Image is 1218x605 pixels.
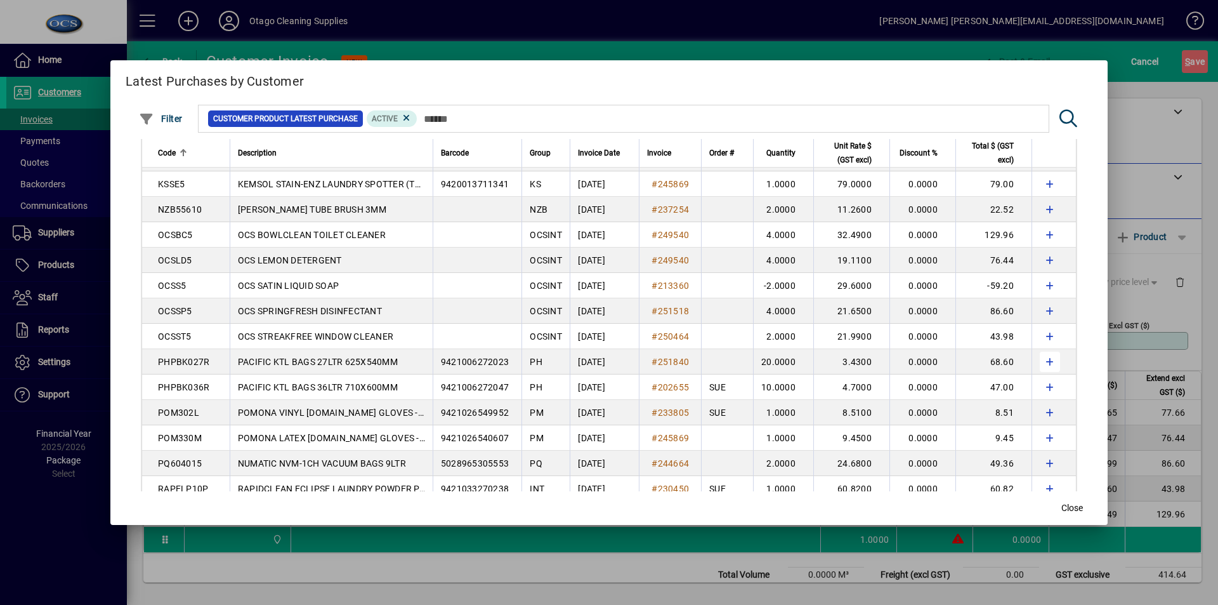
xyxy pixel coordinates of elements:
span: INT [530,484,544,494]
span: OCSST5 [158,331,192,342]
span: OCSINT [530,306,562,316]
td: [DATE] [570,273,639,298]
h2: Latest Purchases by Customer [110,60,1108,97]
span: OCS SATIN LIQUID SOAP [238,281,339,291]
span: # [652,382,657,392]
span: # [652,408,657,418]
span: # [652,433,657,443]
span: 213360 [658,281,690,291]
span: 202655 [658,382,690,392]
td: 21.6500 [813,298,889,324]
span: NUMATIC NVM-1CH VACUUM BAGS 9LTR [238,458,406,469]
td: 0.0000 [889,248,955,273]
td: [DATE] [570,375,639,400]
span: 9421033270238 [441,484,509,494]
td: [DATE] [570,248,639,273]
td: 0.0000 [889,222,955,248]
td: [DATE] [570,197,639,222]
td: 60.82 [955,476,1031,502]
div: Description [238,146,425,160]
span: RAPELP10P [158,484,208,494]
a: #237254 [647,203,693,216]
span: 250464 [658,331,690,342]
td: 4.7000 [813,375,889,400]
span: Quantity [766,146,796,160]
a: #244664 [647,456,693,470]
span: 245869 [658,179,690,189]
span: 9421006272047 [441,382,509,392]
td: 1.0000 [753,476,813,502]
span: OCSINT [530,230,562,240]
span: Invoice Date [578,146,620,160]
td: [DATE] [570,451,639,476]
span: 251518 [658,306,690,316]
td: 4.0000 [753,298,813,324]
td: 43.98 [955,324,1031,349]
div: Unit Rate $ (GST excl) [822,139,883,167]
td: 60.8200 [813,476,889,502]
span: [PERSON_NAME] TUBE BRUSH 3MM [238,204,386,215]
td: [DATE] [570,222,639,248]
span: POM302L [158,408,199,418]
span: PM [530,408,544,418]
span: Filter [139,114,183,124]
a: #230450 [647,482,693,496]
a: #213360 [647,279,693,293]
span: Total $ (GST excl) [964,139,1014,167]
mat-chip: Product Activation Status: Active [367,110,417,127]
span: PH [530,382,542,392]
td: [DATE] [570,476,639,502]
span: PHPBK027R [158,357,209,367]
td: 10.0000 [753,375,813,400]
td: 32.4900 [813,222,889,248]
span: PACIFIC KTL BAGS 36LTR 710X600MM [238,382,398,392]
span: Customer Product Latest Purchase [213,112,358,125]
td: 1.0000 [753,425,813,451]
span: 230450 [658,484,690,494]
button: Filter [136,107,186,130]
span: OCS SPRINGFRESH DISINFECTANT [238,306,382,316]
div: Order # [709,146,745,160]
td: [DATE] [570,400,639,425]
span: OCSSP5 [158,306,192,316]
span: NZB [530,204,547,215]
span: Barcode [441,146,469,160]
td: 8.51 [955,400,1031,425]
span: # [652,204,657,215]
span: NZB55610 [158,204,202,215]
span: # [652,357,657,367]
span: # [652,458,657,469]
td: 11.2600 [813,197,889,222]
td: 49.36 [955,451,1031,476]
a: #202655 [647,380,693,394]
span: PQ604015 [158,458,202,469]
td: 0.0000 [889,425,955,451]
span: KSSE5 [158,179,185,189]
span: # [652,306,657,316]
td: 20.0000 [753,349,813,375]
td: SUE [701,400,753,425]
span: OCSLD5 [158,255,192,265]
span: OCS BOWLCLEAN TOILET CLEANER [238,230,386,240]
span: OCS STREAKFREE WINDOW CLEANER [238,331,393,342]
span: POM330M [158,433,202,443]
span: # [652,281,657,291]
span: OCSINT [530,255,562,265]
a: #233805 [647,406,693,420]
td: SUE [701,375,753,400]
td: 2.0000 [753,197,813,222]
td: 4.0000 [753,248,813,273]
a: #245869 [647,177,693,191]
td: 3.4300 [813,349,889,375]
td: 79.00 [955,171,1031,197]
span: KS [530,179,541,189]
td: 22.52 [955,197,1031,222]
td: 9.4500 [813,425,889,451]
td: [DATE] [570,298,639,324]
td: 2.0000 [753,451,813,476]
span: Code [158,146,176,160]
td: 0.0000 [889,451,955,476]
span: PHPBK036R [158,382,209,392]
span: # [652,230,657,240]
a: #251840 [647,355,693,369]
